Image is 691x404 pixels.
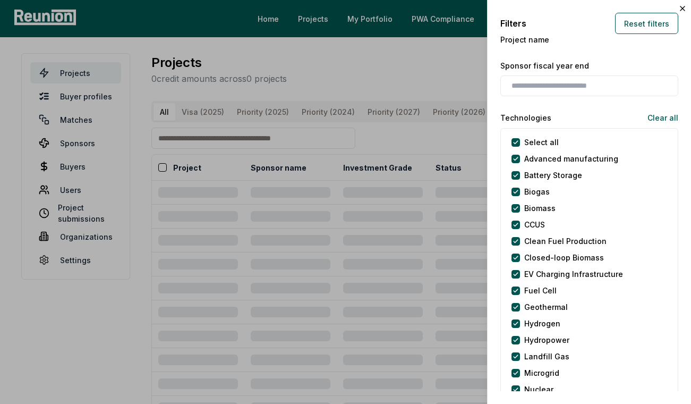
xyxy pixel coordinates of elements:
button: Clear all [639,107,678,128]
label: Sponsor fiscal year end [500,60,678,71]
label: CCUS [524,219,545,230]
label: Battery Storage [524,170,582,181]
label: EV Charging Infrastructure [524,268,623,280]
label: Closed-loop Biomass [524,252,604,263]
label: Biomass [524,203,556,214]
label: Microgrid [524,367,559,378]
button: Reset filters [615,13,678,34]
label: Clean Fuel Production [524,235,607,247]
label: Nuclear [524,384,553,395]
label: Fuel Cell [524,285,557,296]
label: Biogas [524,186,550,197]
label: Advanced manufacturing [524,153,618,164]
label: Hydropower [524,334,569,346]
label: Select all [524,137,559,148]
label: Geothermal [524,301,568,313]
label: Technologies [500,112,551,123]
h4: Filters [500,17,526,30]
label: Landfill Gas [524,351,569,362]
label: Hydrogen [524,318,560,329]
label: Project name [500,34,678,45]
